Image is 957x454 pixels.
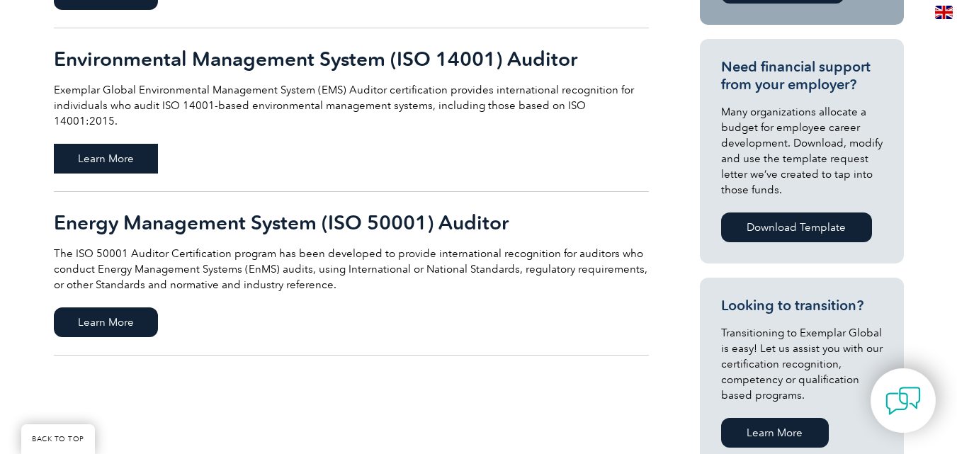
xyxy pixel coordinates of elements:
img: en [935,6,953,19]
a: Learn More [721,418,829,448]
span: Learn More [54,144,158,174]
h3: Need financial support from your employer? [721,58,883,93]
h3: Looking to transition? [721,297,883,314]
p: Transitioning to Exemplar Global is easy! Let us assist you with our certification recognition, c... [721,325,883,403]
a: BACK TO TOP [21,424,95,454]
span: Learn More [54,307,158,337]
a: Energy Management System (ISO 50001) Auditor The ISO 50001 Auditor Certification program has been... [54,192,649,356]
p: The ISO 50001 Auditor Certification program has been developed to provide international recogniti... [54,246,649,293]
h2: Environmental Management System (ISO 14001) Auditor [54,47,649,70]
p: Many organizations allocate a budget for employee career development. Download, modify and use th... [721,104,883,198]
h2: Energy Management System (ISO 50001) Auditor [54,211,649,234]
img: contact-chat.png [885,383,921,419]
a: Download Template [721,212,872,242]
a: Environmental Management System (ISO 14001) Auditor Exemplar Global Environmental Management Syst... [54,28,649,192]
p: Exemplar Global Environmental Management System (EMS) Auditor certification provides internationa... [54,82,649,129]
